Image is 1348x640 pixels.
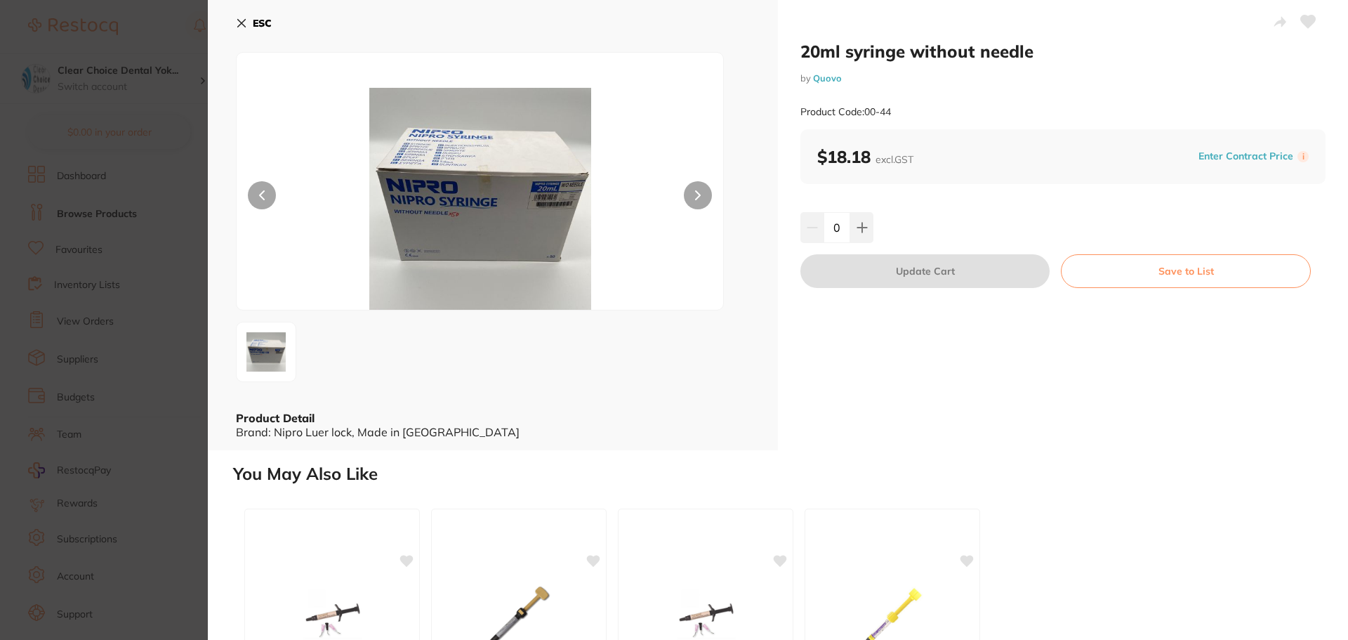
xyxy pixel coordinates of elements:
[800,73,1326,84] small: by
[800,41,1326,62] h2: 20ml syringe without needle
[236,411,315,425] b: Product Detail
[875,153,913,166] span: excl. GST
[800,254,1050,288] button: Update Cart
[233,464,1342,484] h2: You May Also Like
[800,106,891,118] small: Product Code: 00-44
[1061,254,1311,288] button: Save to List
[236,426,750,438] div: Brand: Nipro Luer lock, Made in [GEOGRAPHIC_DATA]
[241,327,291,377] img: LXNjYWxlZC1qcGc
[253,17,272,30] b: ESC
[817,146,913,167] b: $18.18
[1297,151,1309,162] label: i
[1194,150,1297,163] button: Enter Contract Price
[236,11,272,35] button: ESC
[334,88,626,310] img: LXNjYWxlZC1qcGc
[813,72,842,84] a: Quovo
